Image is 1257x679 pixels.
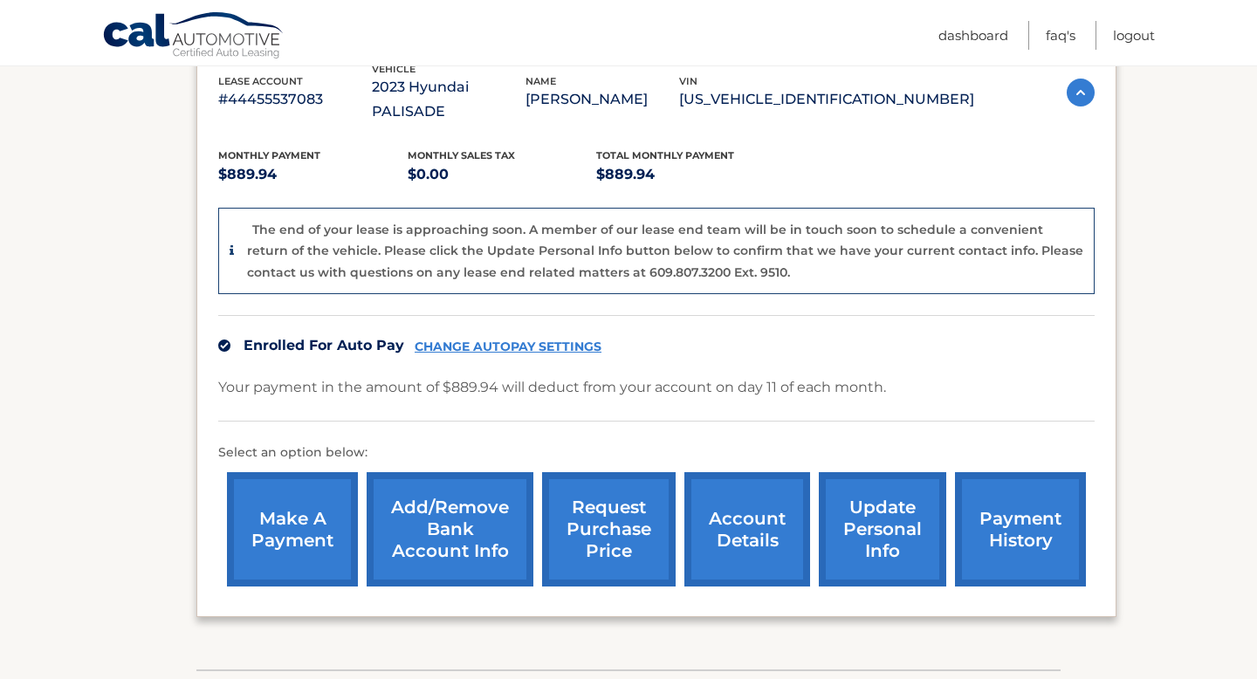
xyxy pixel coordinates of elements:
[684,472,810,586] a: account details
[218,87,372,112] p: #44455537083
[218,339,230,352] img: check.svg
[955,472,1086,586] a: payment history
[244,337,404,353] span: Enrolled For Auto Pay
[372,63,416,75] span: vehicle
[218,149,320,161] span: Monthly Payment
[408,162,597,187] p: $0.00
[415,339,601,354] a: CHANGE AUTOPAY SETTINGS
[679,87,974,112] p: [US_VEHICLE_IDENTIFICATION_NUMBER]
[102,11,285,62] a: Cal Automotive
[227,472,358,586] a: make a payment
[525,75,556,87] span: name
[1113,21,1155,50] a: Logout
[596,149,734,161] span: Total Monthly Payment
[596,162,786,187] p: $889.94
[408,149,515,161] span: Monthly sales Tax
[218,442,1095,463] p: Select an option below:
[1067,79,1095,106] img: accordion-active.svg
[525,87,679,112] p: [PERSON_NAME]
[679,75,697,87] span: vin
[218,162,408,187] p: $889.94
[372,75,525,124] p: 2023 Hyundai PALISADE
[542,472,676,586] a: request purchase price
[819,472,946,586] a: update personal info
[247,222,1083,280] p: The end of your lease is approaching soon. A member of our lease end team will be in touch soon t...
[218,375,886,400] p: Your payment in the amount of $889.94 will deduct from your account on day 11 of each month.
[1046,21,1075,50] a: FAQ's
[218,75,303,87] span: lease account
[938,21,1008,50] a: Dashboard
[367,472,533,586] a: Add/Remove bank account info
